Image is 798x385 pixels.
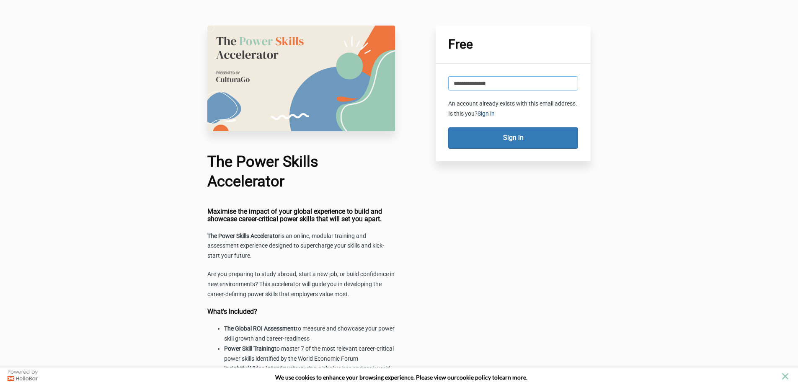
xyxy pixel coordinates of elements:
span: learn more. [498,374,527,381]
li: to measure and showcase your power skill growth and career-readiness [224,324,395,344]
strong: Insightful Video Interviews [224,365,293,372]
a: cookie policy [457,374,491,381]
h1: Free [448,38,578,51]
img: aa6762d-2f0f-00e-e71-e72f5f543d_Course_image_option_2.png [207,26,395,131]
li: to master 7 of the most relevant career-critical power skills identified by the World Economic Forum [224,344,395,364]
strong: to [492,374,498,381]
a: Sign in [478,110,495,117]
h4: What's Included? [207,308,395,315]
button: close [780,371,790,382]
strong: The Power Skills Accelerator [207,233,280,239]
p: is an online, modular training and assessment experience designed to supercharge your skills and ... [207,231,395,261]
strong: Power Skill Training [224,345,274,352]
a: Sign in [448,127,578,149]
p: An account already exists with this email address. Is this you? [448,99,578,119]
h1: The Power Skills Accelerator [207,152,395,191]
strong: The Global ROI Assessment [224,325,296,332]
li: featuring global voices and real-world insights [224,364,395,384]
h4: Maximise the impact of your global experience to build and showcase career-critical power skills ... [207,208,395,222]
span: We use cookies to enhance your browsing experience. Please view our [275,374,457,381]
p: Are you preparing to study abroad, start a new job, or build confidence in new environments? This... [207,269,395,300]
